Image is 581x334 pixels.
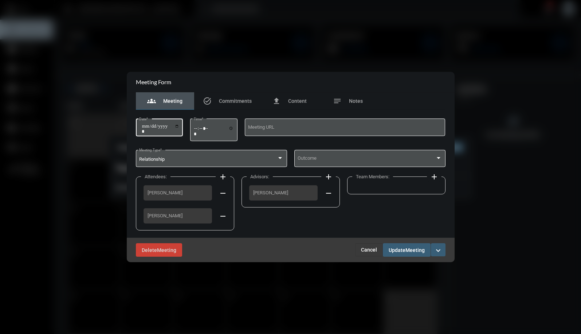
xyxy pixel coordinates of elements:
span: Cancel [361,247,377,253]
span: Content [288,98,307,104]
span: [PERSON_NAME] [253,190,314,195]
mat-icon: add [324,172,333,181]
mat-icon: remove [219,189,227,198]
span: Meeting [405,247,425,253]
button: UpdateMeeting [383,243,431,257]
span: Meeting [157,247,176,253]
mat-icon: task_alt [203,97,212,105]
mat-icon: notes [333,97,342,105]
span: Meeting [163,98,182,104]
button: DeleteMeeting [136,243,182,257]
label: Advisors: [247,174,273,179]
span: Delete [142,247,157,253]
label: Team Members: [352,174,393,179]
mat-icon: add [219,172,227,181]
span: [PERSON_NAME] [148,213,208,218]
mat-icon: add [430,172,439,181]
label: Attendees: [141,174,170,179]
mat-icon: groups [147,97,156,105]
span: [PERSON_NAME] [148,190,208,195]
span: Commitments [219,98,252,104]
h2: Meeting Form [136,78,171,85]
span: Notes [349,98,363,104]
mat-icon: expand_more [434,246,443,255]
span: Update [389,247,405,253]
mat-icon: remove [324,189,333,198]
mat-icon: remove [219,212,227,221]
span: Relationship [139,156,165,162]
button: Cancel [355,243,383,256]
mat-icon: file_upload [272,97,281,105]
